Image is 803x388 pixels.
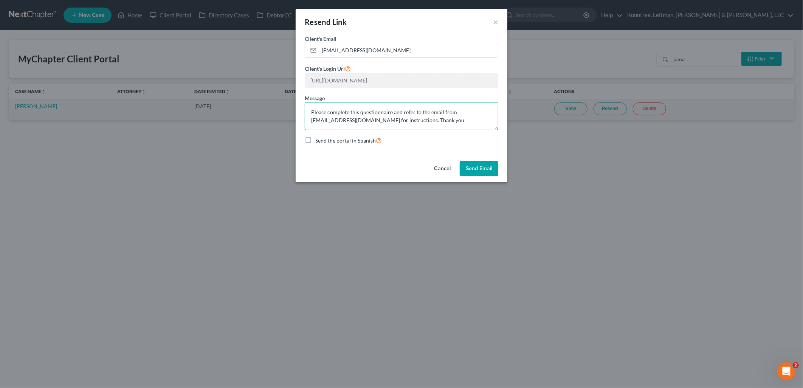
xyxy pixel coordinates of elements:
[428,161,457,176] button: Cancel
[305,94,325,102] label: Message
[305,73,498,88] input: --
[305,17,347,27] div: Resend Link
[460,161,498,176] button: Send Email
[305,64,351,73] label: Client's Login Url
[777,362,795,380] iframe: Intercom live chat
[793,362,799,368] span: 2
[493,17,498,26] button: ×
[305,36,336,42] span: Client's Email
[315,137,376,144] span: Send the portal in Spanish
[319,43,498,57] input: Enter email...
